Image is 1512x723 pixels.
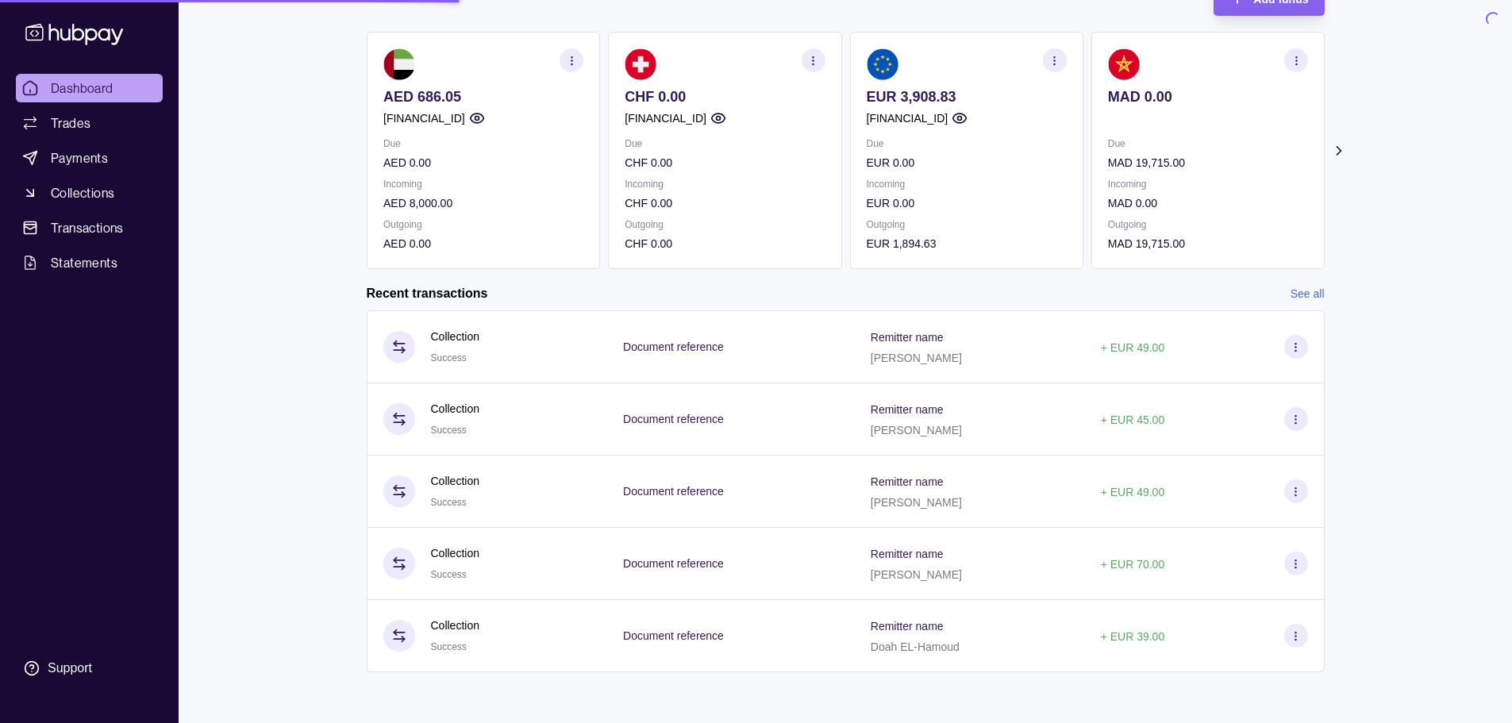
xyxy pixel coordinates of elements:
p: CHF 0.00 [625,235,825,252]
p: Collection [431,328,479,345]
p: [PERSON_NAME] [871,352,962,364]
p: AED 0.00 [383,154,583,171]
a: Payments [16,144,163,172]
a: Transactions [16,213,163,242]
span: Transactions [51,218,124,237]
p: EUR 1,894.63 [866,235,1066,252]
p: AED 0.00 [383,235,583,252]
span: Success [431,352,467,363]
a: Support [16,652,163,685]
p: AED 686.05 [383,88,583,106]
a: Statements [16,248,163,277]
p: MAD 19,715.00 [1107,154,1307,171]
p: Document reference [623,557,724,570]
p: Due [383,135,583,152]
p: MAD 19,715.00 [1107,235,1307,252]
p: Incoming [383,175,583,193]
p: Remitter name [871,620,944,633]
p: + EUR 49.00 [1101,341,1165,354]
span: Dashboard [51,79,113,98]
p: Due [625,135,825,152]
p: Due [866,135,1066,152]
p: Collection [431,617,479,634]
p: Doah EL-Hamoud [871,640,960,653]
a: Dashboard [16,74,163,102]
p: CHF 0.00 [625,194,825,212]
a: See all [1291,285,1325,302]
p: CHF 0.00 [625,154,825,171]
p: Collection [431,400,479,417]
p: [PERSON_NAME] [871,496,962,509]
p: Incoming [625,175,825,193]
h2: Recent transactions [367,285,488,302]
p: Remitter name [871,403,944,416]
a: Collections [16,179,163,207]
p: EUR 0.00 [866,154,1066,171]
p: MAD 0.00 [1107,88,1307,106]
p: [FINANCIAL_ID] [625,110,706,127]
img: ae [383,48,415,80]
p: Due [1107,135,1307,152]
p: [FINANCIAL_ID] [866,110,948,127]
a: Trades [16,109,163,137]
p: CHF 0.00 [625,88,825,106]
p: Incoming [1107,175,1307,193]
p: [PERSON_NAME] [871,568,962,581]
span: Statements [51,253,117,272]
p: [PERSON_NAME] [871,424,962,436]
span: Success [431,569,467,580]
span: Success [431,425,467,436]
img: eu [866,48,898,80]
p: Outgoing [1107,216,1307,233]
p: [FINANCIAL_ID] [383,110,465,127]
p: Document reference [623,629,724,642]
p: Document reference [623,340,724,353]
p: + EUR 45.00 [1101,413,1165,426]
p: Remitter name [871,548,944,560]
p: Remitter name [871,475,944,488]
span: Collections [51,183,114,202]
p: EUR 3,908.83 [866,88,1066,106]
p: Outgoing [866,216,1066,233]
p: MAD 0.00 [1107,194,1307,212]
p: Document reference [623,485,724,498]
p: Incoming [866,175,1066,193]
span: Payments [51,148,108,167]
p: AED 8,000.00 [383,194,583,212]
p: + EUR 49.00 [1101,486,1165,498]
p: Outgoing [625,216,825,233]
p: EUR 0.00 [866,194,1066,212]
img: ma [1107,48,1139,80]
span: Success [431,641,467,652]
p: + EUR 70.00 [1101,558,1165,571]
p: Document reference [623,413,724,425]
span: Trades [51,113,90,133]
p: Collection [431,472,479,490]
span: Success [431,497,467,508]
p: Collection [431,544,479,562]
p: + EUR 39.00 [1101,630,1165,643]
div: Support [48,660,92,677]
p: Outgoing [383,216,583,233]
p: Remitter name [871,331,944,344]
img: ch [625,48,656,80]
